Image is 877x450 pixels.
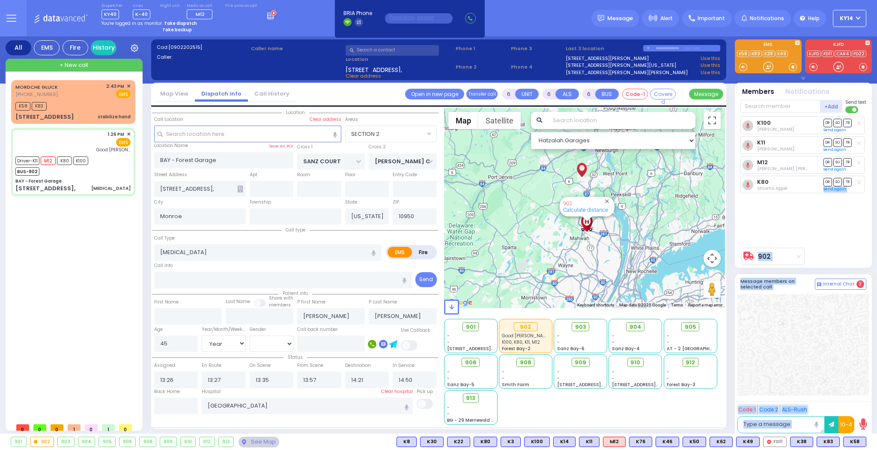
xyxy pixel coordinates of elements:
span: + New call [60,61,88,69]
input: Search hospital [202,398,413,414]
div: Fire [63,40,88,55]
a: K58 [737,51,749,57]
label: Township [250,199,271,206]
img: message.svg [598,15,604,21]
label: EMS [388,247,412,258]
span: 903 [575,323,586,331]
a: FD22 [852,51,866,57]
span: 908 [520,358,531,367]
span: 0 [85,424,98,431]
label: Dispatcher [101,3,123,9]
span: ✕ [127,131,131,138]
div: BLS [420,437,444,447]
span: 0 [33,424,46,431]
a: Open in new page [405,89,464,99]
button: Code 2 [758,404,779,415]
label: On Scene [250,362,271,369]
span: Call type [281,227,310,233]
span: KY40 [101,9,119,19]
button: KY14 [833,10,866,27]
span: - [502,375,504,381]
div: BLS [474,437,497,447]
span: Phone 4 [511,63,563,71]
a: [STREET_ADDRESS][PERSON_NAME][PERSON_NAME] [566,69,688,76]
div: K49 [736,437,760,447]
span: Good Sam [502,333,551,339]
span: BUS-902 [15,167,39,176]
span: [PHONE_NUMBER] [15,91,58,98]
span: DR [823,119,832,127]
a: K38 [763,51,775,57]
span: Forest Bay-3 [667,381,695,388]
span: - [667,369,669,375]
div: EMS [34,40,60,55]
div: BLS [843,437,866,447]
span: M12 [41,156,56,165]
div: All [6,40,31,55]
span: 0 [51,424,63,431]
a: Calculate distance [563,207,608,213]
span: 1 [102,424,115,431]
label: Apt [250,171,257,178]
span: Send text [845,99,866,105]
a: Send again [823,127,846,132]
div: K14 [553,437,576,447]
div: Year/Month/Week/Day [202,326,246,333]
img: Google [446,297,474,308]
button: Members [742,87,774,97]
span: SECTION 2 [345,126,437,142]
span: 2:43 PM [106,83,124,90]
span: AT - 2 [GEOGRAPHIC_DATA] [667,345,730,352]
label: KJFD [805,42,872,48]
label: P Last Name [369,299,397,306]
label: Clear hospital [381,388,413,395]
a: Send again [823,147,846,152]
button: Notifications [785,87,829,97]
span: - [502,369,504,375]
label: Street Address [154,171,187,178]
span: TR [843,138,852,147]
span: SO [833,119,842,127]
span: SECTION 2 [351,130,379,138]
label: P First Name [297,299,325,306]
div: K83 [817,437,840,447]
span: - [667,339,669,345]
a: K80 [757,179,769,185]
span: - [447,375,450,381]
div: BLS [736,437,760,447]
button: Message [689,89,723,99]
div: K22 [447,437,470,447]
a: K11 [757,139,765,146]
label: EMS [735,42,802,48]
div: K38 [790,437,813,447]
a: K49 [776,51,788,57]
span: Status [283,354,307,360]
a: MORDCHE GLUCK [15,84,58,90]
span: 0 [16,424,29,431]
input: Search member [740,100,820,113]
h5: Message members on selected call [740,279,815,290]
span: - [557,369,560,375]
a: [STREET_ADDRESS][PERSON_NAME] [566,55,649,62]
div: BLS [524,437,550,447]
div: 913 [219,437,234,447]
span: KY14 [840,15,853,22]
button: ALS [555,89,579,99]
label: Call Location [154,116,183,123]
div: K3 [501,437,521,447]
label: Medic on call [187,3,215,9]
span: Important [698,15,725,22]
label: Last Name [226,298,250,305]
span: 1 [68,424,81,431]
span: Forest Bay-2 [502,345,531,352]
label: Turn off text [845,105,859,114]
span: BG - 29 Merriewold S. [447,417,495,423]
span: - [667,375,669,381]
div: BLS [397,437,417,447]
button: 10-4 [838,416,854,433]
strong: Take dispatch [164,20,197,27]
span: Phone 3 [511,45,563,52]
button: Show satellite imagery [478,112,521,129]
button: Close [603,197,611,205]
strong: Take backup [162,27,192,33]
